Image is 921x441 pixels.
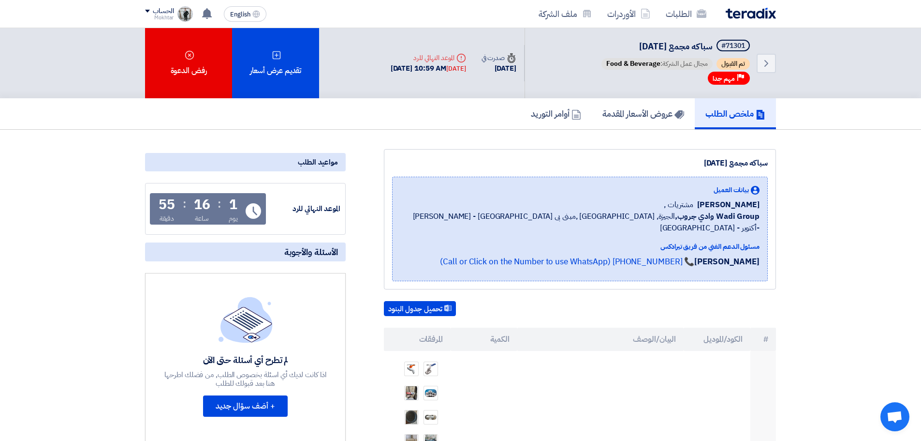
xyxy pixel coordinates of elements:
img: dfaecaebdc_1757240139096.jpeg [405,363,418,375]
th: البيان/الوصف [517,328,684,351]
span: بيانات العميل [714,185,749,195]
div: سباكه مجمع [DATE] [392,157,768,169]
h5: سباكه مجمع 7/9/2025 [599,40,752,53]
div: [DATE] [482,63,516,74]
th: الكود/الموديل [684,328,750,351]
div: مواعيد الطلب [145,153,346,171]
img: fcdbeabcde_1757240151076.jpeg [424,414,438,421]
div: الموعد النهائي للرد [268,203,340,214]
div: 1 [229,198,237,212]
a: ملخص الطلب [695,98,776,129]
b: Wadi Group وادي جروب, [675,211,760,222]
span: الأسئلة والأجوبة [284,246,338,258]
div: لم تطرح أي أسئلة حتى الآن [163,354,328,365]
span: مهم جدا [713,74,735,83]
th: الكمية [451,328,517,351]
span: English [230,11,250,18]
span: [PERSON_NAME] [697,199,760,211]
a: أوامر التوريد [520,98,592,129]
span: سباكه مجمع [DATE] [639,40,713,53]
th: المرفقات [384,328,451,351]
div: #71301 [721,43,745,49]
div: اذا كانت لديك أي اسئلة بخصوص الطلب, من فضلك اطرحها هنا بعد قبولك للطلب [163,370,328,388]
h5: ملخص الطلب [705,108,765,119]
a: 📞 [PHONE_NUMBER] (Call or Click on the Number to use WhatsApp) [440,256,694,268]
div: الحساب [153,7,174,15]
span: الجيزة, [GEOGRAPHIC_DATA] ,مبنى بى [GEOGRAPHIC_DATA] - [PERSON_NAME] -أكتوبر - [GEOGRAPHIC_DATA] [400,211,760,234]
strong: [PERSON_NAME] [694,256,760,268]
a: الطلبات [658,2,714,25]
button: + أضف سؤال جديد [203,395,288,417]
img: Teradix logo [726,8,776,19]
h5: عروض الأسعار المقدمة [602,108,684,119]
button: تحميل جدول البنود [384,301,456,317]
div: : [183,195,186,213]
img: adeabffbad_1757240149562.jpeg [424,388,438,398]
div: 55 [159,198,175,212]
div: رفض الدعوة [145,28,232,98]
span: Food & Beverage [606,59,660,69]
img: empty_state_list.svg [219,297,273,342]
img: dcabcfa_1757240151578.jpeg [405,403,418,431]
div: Mokhtar [145,15,174,20]
div: دردشة مفتوحة [880,402,909,431]
a: عروض الأسعار المقدمة [592,98,695,129]
div: تقديم عرض أسعار [232,28,319,98]
div: الموعد النهائي للرد [391,53,466,63]
span: مشتريات , [664,199,693,211]
div: مسئول الدعم الفني من فريق تيرادكس [400,242,760,252]
img: bbaafccdbcfff_1757240150799.jpeg [405,384,418,402]
div: : [218,195,221,213]
div: ساعة [195,213,209,224]
div: [DATE] 10:59 AM [391,63,466,74]
img: sd_1660492822385.jpg [177,6,193,22]
div: صدرت في [482,53,516,63]
a: الأوردرات [599,2,658,25]
a: ملف الشركة [531,2,599,25]
h5: أوامر التوريد [531,108,581,119]
span: مجال عمل الشركة: [601,58,713,70]
span: تم القبول [716,58,750,70]
div: 16 [194,198,210,212]
div: دقيقة [160,213,175,224]
div: [DATE] [446,64,466,74]
button: English [224,6,266,22]
img: cfaeebbeeef_1757240135173.jpeg [424,362,438,375]
div: يوم [229,213,238,224]
th: # [750,328,776,351]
